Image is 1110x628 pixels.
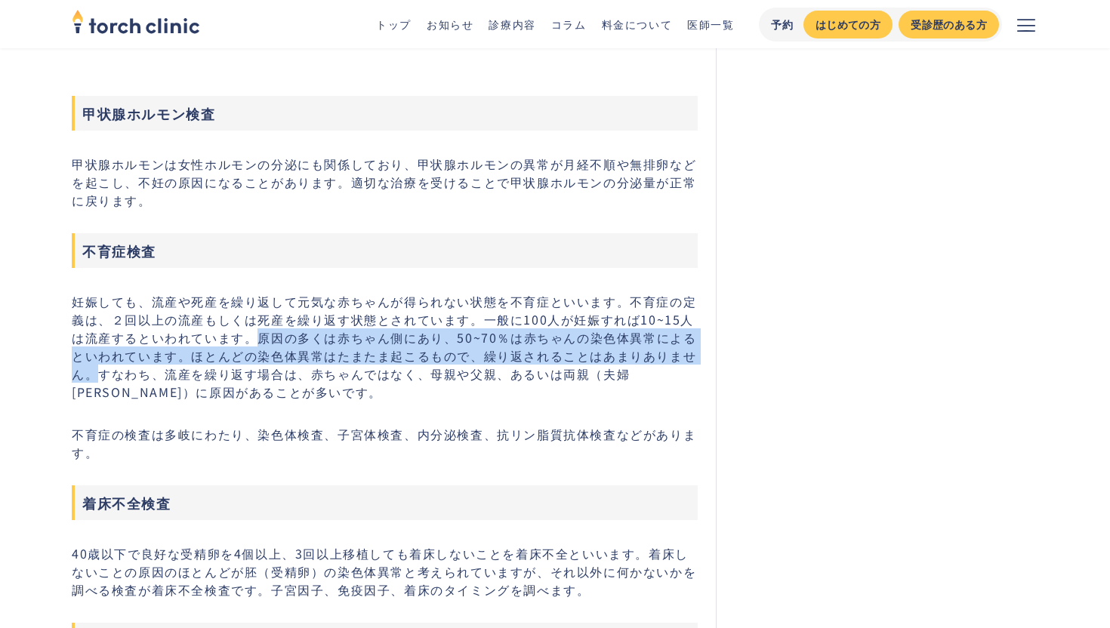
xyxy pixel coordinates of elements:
[72,11,200,38] a: home
[72,544,698,599] p: 40歳以下で良好な受精卵を4個以上、3回以上移植しても着床しないことを着床不全といいます。着床しないことの原因のほとんどが胚（受精卵）の染色体異常と考えられていますが、それ以外に何かないかを調べ...
[911,17,987,32] div: 受診歴のある方
[602,17,673,32] a: 料金について
[427,17,473,32] a: お知らせ
[72,292,698,401] p: 妊娠しても、流産や死産を繰り返して元気な赤ちゃんが得られない状態を不育症といいます。不育症の定義は、２回以上の流産もしくは死産を繰り返す状態とされています。一般に100人が妊娠すれば10~15人...
[376,17,412,32] a: トップ
[72,485,698,520] h3: 着床不全検査
[489,17,535,32] a: 診療内容
[72,425,698,461] p: 不育症の検査は多岐にわたり、染色体検査、子宮体検査、内分泌検査、抗リン脂質抗体検査などがあります。
[687,17,734,32] a: 医師一覧
[72,96,698,131] h3: 甲状腺ホルモン検査
[803,11,893,38] a: はじめての方
[72,5,200,38] img: torch clinic
[72,233,698,268] h3: 不育症検査
[72,155,698,209] p: 甲状腺ホルモンは女性ホルモンの分泌にも関係しており、甲状腺ホルモンの異常が月経不順や無排卵などを起こし、不妊の原因になることがあります。適切な治療を受けることで甲状腺ホルモンの分泌量が正常に戻ります。
[816,17,880,32] div: はじめての方
[899,11,999,38] a: 受診歴のある方
[771,17,794,32] div: 予約
[551,17,587,32] a: コラム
